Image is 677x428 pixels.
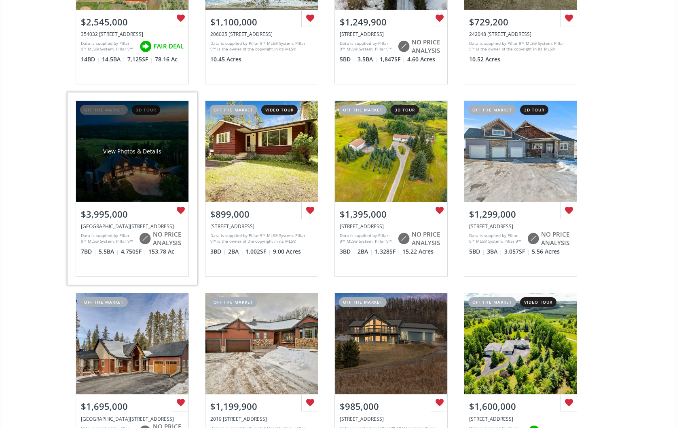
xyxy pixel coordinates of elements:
img: rating icon [137,231,153,247]
span: 3 BA [487,248,502,256]
span: 1,002 SF [245,248,271,256]
div: 354032 80 Street East, Rural Foothills County, AB T1S1A9 [81,31,184,38]
div: $729,200 [469,16,572,28]
span: NO PRICE ANALYSIS [412,230,442,248]
span: 14 BD [81,55,100,63]
span: NO PRICE ANALYSIS [153,230,184,248]
div: 154029 264 Street West #10, Rural Foothills County, AB T0L 1W0 [81,223,184,230]
span: 5 BD [340,55,355,63]
span: 9.00 Acres [273,248,301,256]
span: 4.60 Acres [407,55,435,63]
a: off the market3d tourView Photos & Details$3,995,000[GEOGRAPHIC_DATA][STREET_ADDRESS]Data is supp... [68,92,197,285]
span: 4,750 SF [121,248,146,256]
span: 2 BA [358,248,373,256]
a: off the marketvideo tour$899,000[STREET_ADDRESS]Data is supplied by Pillar 9™ MLS® System. Pillar... [197,92,326,285]
span: 10.45 Acres [210,55,241,63]
div: 2019 338 Avenue East, Rural Foothills County, AB T1S 1A4 [210,415,313,422]
span: NO PRICE ANALYSIS [541,230,572,248]
span: 78.16 Ac [155,55,178,63]
span: 5 BD [469,248,485,256]
div: View Photos & Details [103,147,161,155]
img: rating icon [138,38,154,55]
a: off the market3d tour$1,299,000[STREET_ADDRESS]Data is supplied by Pillar 9™ MLS® System. Pillar ... [456,92,585,285]
div: 418125 2 Street East, Rural Foothills County, AB T1S1A1 [469,223,572,230]
div: Data is supplied by Pillar 9™ MLS® System. Pillar 9™ is the owner of the copyright in its MLS® Sy... [340,233,394,245]
div: 4 Silvertip Drive, Rural Foothills County, AB T1V 1Z1 [469,415,572,422]
img: rating icon [396,231,412,247]
div: Data is supplied by Pillar 9™ MLS® System. Pillar 9™ is the owner of the copyright in its MLS® Sy... [210,40,311,52]
span: 2 BA [228,248,243,256]
span: 5.56 Acres [532,248,560,256]
img: rating icon [396,38,412,55]
div: 370100 272 Street West, Rural Foothills County, AB T0L1K0 [210,223,313,230]
div: $1,249,900 [340,16,442,28]
span: 3,057 SF [504,248,530,256]
div: 32087 393 Avenue East, Rural Foothills County, AB T1S 6C1 [340,415,442,422]
a: off the market3d tour$1,395,000[STREET_ADDRESS]Data is supplied by Pillar 9™ MLS® System. Pillar ... [326,92,456,285]
div: $899,000 [210,208,313,220]
div: $1,299,000 [469,208,572,220]
span: FAIR DEAL [154,42,184,50]
span: 3.5 BA [358,55,378,63]
span: 5.5 BA [99,248,119,256]
div: Data is supplied by Pillar 9™ MLS® System. Pillar 9™ is the owner of the copyright in its MLS® Sy... [210,233,311,245]
span: 153.78 Ac [148,248,174,256]
div: 322043 8 Street East, Rural Foothills County, AB T1S3L7 [340,31,442,38]
div: Data is supplied by Pillar 9™ MLS® System. Pillar 9™ is the owner of the copyright in its MLS® Sy... [469,233,523,245]
div: Data is supplied by Pillar 9™ MLS® System. Pillar 9™ is the owner of the copyright in its MLS® Sy... [469,40,570,52]
div: 352104 229 Avenue West, Rural Foothills County, AB T0L 0K0 [81,415,184,422]
div: Data is supplied by Pillar 9™ MLS® System. Pillar 9™ is the owner of the copyright in its MLS® Sy... [340,40,394,52]
span: 7 BD [81,248,97,256]
span: 10.52 Acres [469,55,500,63]
span: NO PRICE ANALYSIS [412,38,442,55]
span: 1,328 SF [375,248,400,256]
div: $3,995,000 [81,208,184,220]
span: 14.5 BA [102,55,125,63]
div: 242048 192 Street West, Rural Foothills County, AB T1S 4L3 [469,31,572,38]
div: 206025 80 Street West, Rural Foothills County, AB T1S 0S2 [210,31,313,38]
span: 3 BD [210,248,226,256]
span: 1,847 SF [380,55,405,63]
div: Data is supplied by Pillar 9™ MLS® System. Pillar 9™ is the owner of the copyright in its MLS® Sy... [81,40,135,52]
div: $985,000 [340,400,442,413]
span: 7,125 SF [127,55,153,63]
span: 3 BD [340,248,355,256]
div: $2,545,000 [81,16,184,28]
div: $1,199,900 [210,400,313,413]
div: 1 Priddis Creek Drive, Rural Foothills County, AB T0L 0K0 [340,223,442,230]
div: $1,395,000 [340,208,442,220]
div: $1,695,000 [81,400,184,413]
span: 15.22 Acres [402,248,434,256]
div: $1,600,000 [469,400,572,413]
img: rating icon [525,231,541,247]
div: $1,100,000 [210,16,313,28]
div: Data is supplied by Pillar 9™ MLS® System. Pillar 9™ is the owner of the copyright in its MLS® Sy... [81,233,135,245]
